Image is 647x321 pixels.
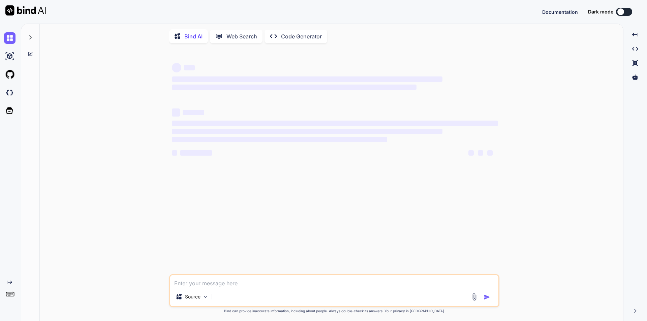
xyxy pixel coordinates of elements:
img: icon [484,294,490,300]
span: ‌ [180,150,212,156]
span: ‌ [184,65,195,70]
img: Pick Models [203,294,208,300]
span: Documentation [542,9,578,15]
p: Source [185,293,201,300]
span: ‌ [172,121,498,126]
p: Code Generator [281,32,322,40]
img: githubLight [4,69,16,80]
img: darkCloudIdeIcon [4,87,16,98]
span: ‌ [172,85,417,90]
img: Bind AI [5,5,46,15]
img: attachment [470,293,478,301]
img: ai-studio [4,51,16,62]
span: ‌ [172,129,442,134]
img: chat [4,32,16,44]
span: ‌ [172,76,442,82]
span: ‌ [468,150,474,156]
p: Web Search [226,32,257,40]
button: Documentation [542,8,578,15]
span: ‌ [487,150,493,156]
p: Bind can provide inaccurate information, including about people. Always double-check its answers.... [169,309,499,314]
p: Bind AI [184,32,203,40]
span: ‌ [172,63,181,72]
span: ‌ [172,108,180,117]
span: ‌ [478,150,483,156]
span: Dark mode [588,8,613,15]
span: ‌ [172,150,177,156]
span: ‌ [183,110,204,115]
span: ‌ [172,137,387,142]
